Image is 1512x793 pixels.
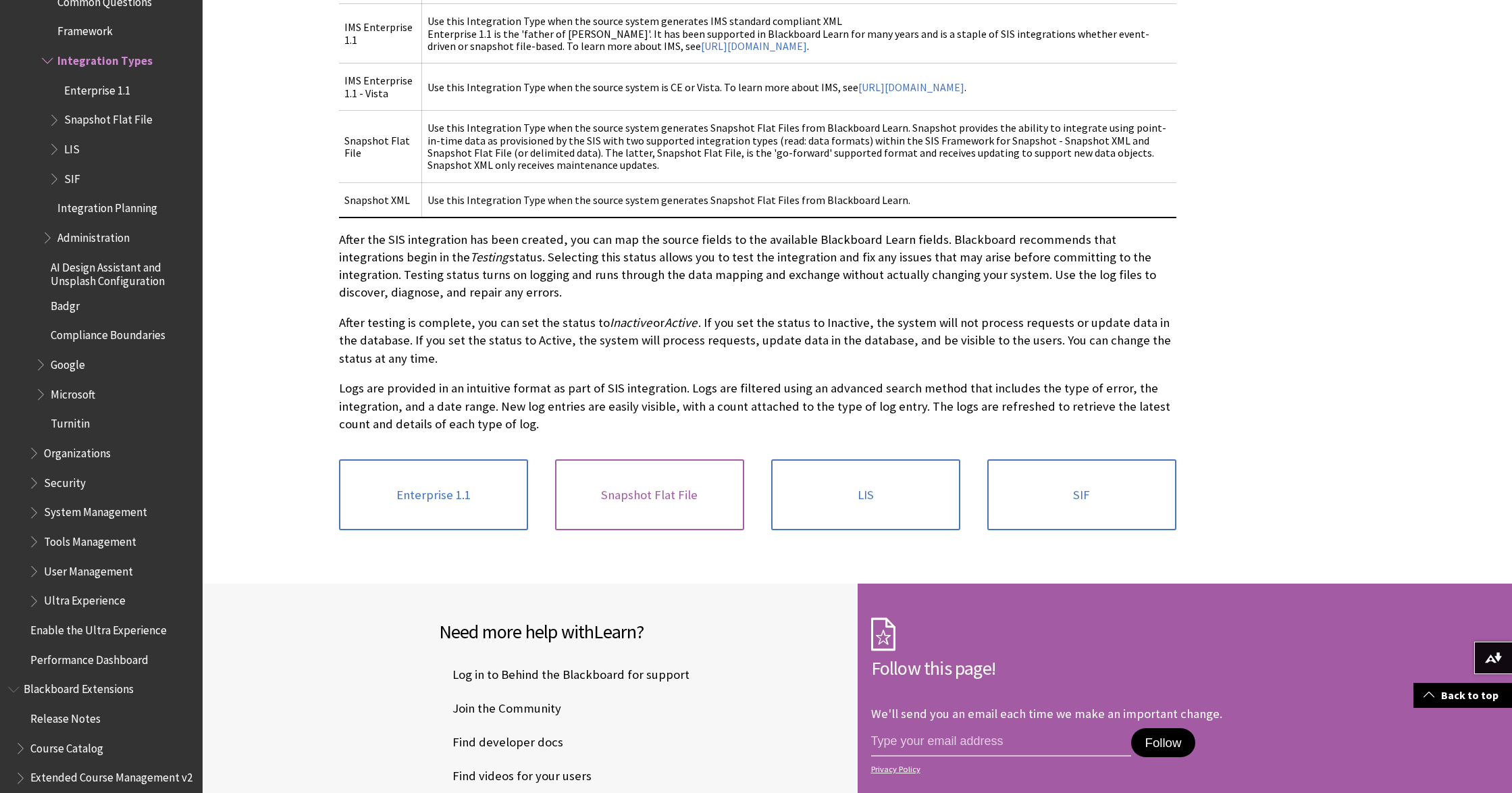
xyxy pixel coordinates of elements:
[51,295,80,313] span: Badgr
[44,501,147,519] span: System Management
[439,665,689,685] span: Log in to Behind the Blackboard for support
[30,767,192,785] span: Extended Course Management v2
[57,49,153,68] span: Integration Types
[439,617,844,646] h2: Need more help with ?
[339,459,528,531] a: Enterprise 1.1
[871,654,1276,682] h2: Follow this page!
[339,231,1176,302] p: After the SIS integration has been created, you can map the source fields to the available Blackb...
[44,442,111,460] span: Organizations
[439,732,566,752] a: Find developer docs
[439,766,592,786] span: Find videos for your users
[701,39,807,53] a: [URL][DOMAIN_NAME]
[57,197,157,215] span: Integration Planning
[339,182,422,218] td: Snapshot XML
[987,459,1176,531] a: SIF
[422,111,1176,183] td: Use this Integration Type when the source system generates Snapshot Flat Files from Blackboard Le...
[339,111,422,183] td: Snapshot Flat File
[610,315,652,330] span: Inactive
[339,314,1176,367] p: After testing is complete, you can set the status to or . If you set the status to Inactive, the ...
[422,63,1176,111] td: Use this Integration Type when the source system is CE or Vista. To learn more about IMS, see .
[422,182,1176,218] td: Use this Integration Type when the source system generates Snapshot Flat Files from Blackboard Le...
[64,109,153,127] span: Snapshot Flat File
[555,459,744,531] a: Snapshot Flat File
[30,619,167,637] span: Enable the Ultra Experience
[44,590,126,608] span: Ultra Experience
[664,315,697,330] span: Active
[64,138,80,156] span: LIS
[439,665,692,685] a: Log in to Behind the Blackboard for support
[51,324,165,342] span: Compliance Boundaries
[871,706,1222,721] p: We'll send you an email each time we make an important change.
[51,353,85,372] span: Google
[858,80,964,95] a: [URL][DOMAIN_NAME]
[871,617,895,651] img: Subscription Icon
[30,707,101,725] span: Release Notes
[51,413,90,431] span: Turnitin
[771,459,960,531] a: LIS
[339,63,422,111] td: IMS Enterprise 1.1 - Vista
[422,4,1176,63] td: Use this Integration Type when the source system generates IMS standard compliant XML Enterprise ...
[44,530,136,548] span: Tools Management
[1131,728,1195,758] button: Follow
[51,256,193,288] span: AI Design Assistant and Unsplash Configuration
[44,471,86,490] span: Security
[57,20,113,39] span: Framework
[64,168,80,186] span: SIF
[470,249,508,265] span: Testing
[1413,683,1512,708] a: Back to top
[30,648,149,667] span: Performance Dashboard
[439,732,563,752] span: Find developer docs
[594,619,636,644] span: Learn
[871,765,1272,774] a: Privacy Policy
[871,728,1132,757] input: email address
[439,698,564,719] a: Join the Community
[339,4,422,63] td: IMS Enterprise 1.1
[439,766,594,786] a: Find videos for your users
[30,737,103,755] span: Course Catalog
[339,380,1176,433] p: Logs are provided in an intuitive format as part of SIS integration. Logs are filtered using an a...
[57,226,130,245] span: Administration
[24,678,134,696] span: Blackboard Extensions
[44,560,133,578] span: User Management
[64,79,130,97] span: Enterprise 1.1
[439,698,561,719] span: Join the Community
[51,383,95,401] span: Microsoft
